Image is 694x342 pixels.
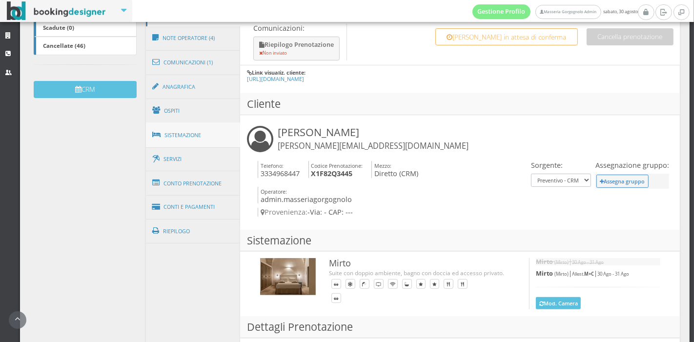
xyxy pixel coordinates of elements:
[536,258,553,266] b: Mirto
[146,74,241,100] a: Anagrafica
[572,271,594,277] small: Allest.
[572,259,604,265] small: 30 Ago - 31 Ago
[146,147,241,172] a: Servizi
[472,4,531,19] a: Gestione Profilo
[278,126,469,151] h3: [PERSON_NAME]
[146,50,241,75] a: Comunicazioni (1)
[596,175,649,188] button: Assegna gruppo
[240,230,680,252] h3: Sistemazione
[259,50,287,56] small: Non inviato
[261,207,307,217] span: Provenienza:
[258,187,352,204] h4: admin.masseriagorgognolo
[329,258,509,269] h3: Mirto
[589,271,591,277] b: +
[146,98,241,123] a: Ospiti
[240,316,680,338] h3: Dettagli Prenotazione
[554,259,569,265] small: (Mirto)
[435,28,578,45] button: [PERSON_NAME] in attesa di conferma
[472,4,638,19] span: sabato, 30 agosto
[7,1,106,20] img: BookingDesigner.com
[146,171,241,196] a: Conto Prenotazione
[260,258,316,295] img: bf77c9f8592811ee9b0b027e0800ecac.jpg
[535,5,601,19] a: Masseria Gorgognolo Admin
[253,37,340,60] button: Riepilogo Prenotazione Non inviato
[536,270,660,277] h5: | |
[597,271,629,277] small: 30 Ago - 31 Ago
[43,23,74,31] b: Scadute (0)
[595,161,669,169] h4: Assegnazione gruppo:
[247,75,304,82] a: [URL][DOMAIN_NAME]
[554,271,569,277] small: (Mirto)
[584,271,594,277] b: M C
[311,169,352,178] b: X1F82Q3445
[34,37,137,55] a: Cancellate (46)
[531,161,591,169] h4: Sorgente:
[536,258,660,265] h5: |
[258,161,300,178] h4: 3334968447
[310,207,322,217] span: Via:
[146,122,241,148] a: Sistemazione
[34,18,137,37] a: Scadute (0)
[536,297,581,309] button: Mod. Camera
[261,188,287,195] small: Operatore:
[258,208,529,216] h4: -
[43,41,85,49] b: Cancellate (46)
[324,207,353,217] span: - CAP: ---
[278,141,469,151] small: [PERSON_NAME][EMAIL_ADDRESS][DOMAIN_NAME]
[253,24,342,32] p: Comunicazioni:
[371,161,418,178] h4: Diretto (CRM)
[374,162,391,169] small: Mezzo:
[311,162,363,169] small: Codice Prenotazione:
[146,195,241,220] a: Conti e Pagamenti
[329,269,509,277] div: Suite con doppio ambiente, bagno con doccia ed accesso privato.
[146,219,241,244] a: Riepilogo
[536,269,553,278] b: Mirto
[252,69,306,76] b: Link visualiz. cliente:
[240,93,680,115] h3: Cliente
[587,28,674,45] button: Cancella prenotazione
[34,81,137,98] button: CRM
[261,162,284,169] small: Telefono:
[146,25,241,51] a: Note Operatore (4)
